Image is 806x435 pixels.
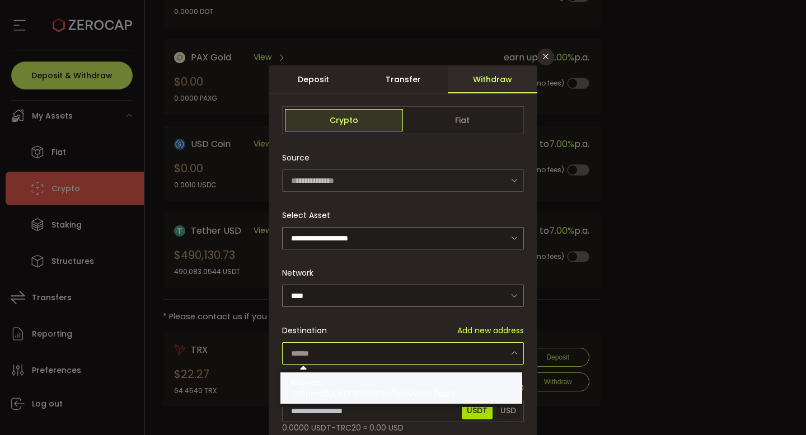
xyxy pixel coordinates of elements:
span: Paynow [292,377,322,388]
span: Crypto [285,109,403,131]
label: Network [282,267,320,278]
span: Fiat [403,109,521,131]
label: Select Asset [282,210,337,221]
iframe: Chat Widget [750,381,806,435]
span: 0.0000 USDT-TRC20 ≈ 0.00 USD [282,422,404,434]
span: TRBpmq9DJbNFWF98sPBz7ciSVVbUT7sAz8 [292,388,456,399]
span: Destination [282,325,327,336]
div: Withdraw [448,65,537,93]
div: Transfer [358,65,448,93]
span: USDT [462,401,493,419]
span: USD [495,401,521,419]
span: Source [282,146,310,169]
button: Close [537,49,554,65]
span: Add new address [457,325,524,337]
div: Deposit [269,65,358,93]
